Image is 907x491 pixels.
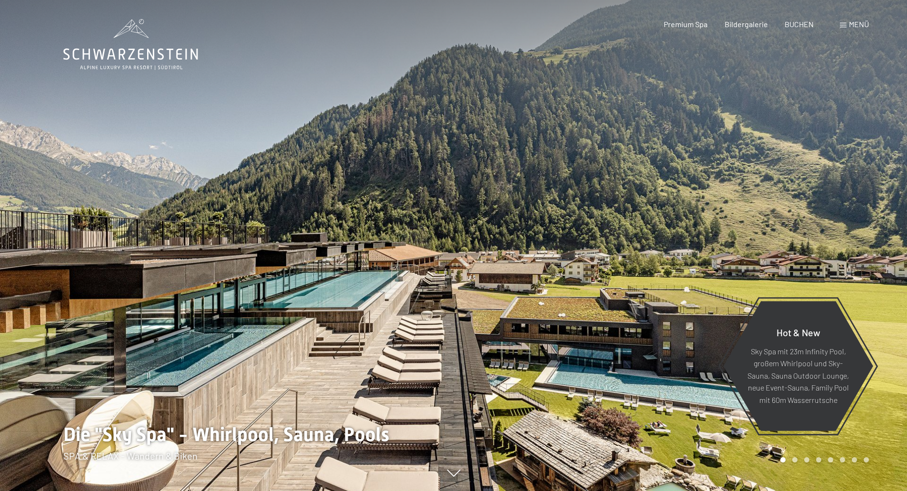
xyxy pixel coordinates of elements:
div: Carousel Page 1 (Current Slide) [780,457,786,462]
div: Carousel Page 7 [852,457,857,462]
div: Carousel Page 4 [816,457,821,462]
span: Menü [849,20,869,29]
div: Carousel Page 6 [840,457,845,462]
a: Bildergalerie [725,20,768,29]
a: BUCHEN [785,20,814,29]
div: Carousel Page 3 [804,457,809,462]
div: Carousel Page 8 [864,457,869,462]
a: Premium Spa [664,20,708,29]
a: Hot & New Sky Spa mit 23m Infinity Pool, großem Whirlpool und Sky-Sauna, Sauna Outdoor Lounge, ne... [723,301,874,431]
div: Carousel Page 2 [792,457,797,462]
div: Carousel Pagination [777,457,869,462]
p: Sky Spa mit 23m Infinity Pool, großem Whirlpool und Sky-Sauna, Sauna Outdoor Lounge, neue Event-S... [747,345,850,406]
span: Hot & New [777,326,820,338]
div: Carousel Page 5 [828,457,833,462]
